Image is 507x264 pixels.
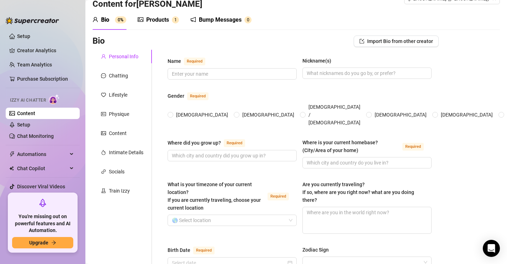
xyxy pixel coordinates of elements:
div: Physique [109,110,129,118]
label: Nickname(s) [302,57,336,65]
img: AI Chatter [49,94,60,104]
label: Gender [168,92,216,100]
sup: 1 [172,16,179,23]
span: Required [268,193,289,200]
h3: Bio [93,36,105,47]
span: [DEMOGRAPHIC_DATA] [173,111,231,119]
div: Birth Date [168,246,190,254]
div: Socials [109,168,125,176]
label: Zodiac Sign [302,246,334,254]
span: Upgrade [29,240,48,246]
div: Open Intercom Messenger [483,240,500,257]
div: Where is your current homebase? (City/Area of your home) [302,139,400,154]
a: Creator Analytics [17,45,74,56]
span: arrow-right [51,240,56,245]
div: Products [146,16,169,24]
span: user [93,17,98,22]
span: [DEMOGRAPHIC_DATA] [438,111,496,119]
label: Birth Date [168,246,222,254]
span: Required [184,58,205,65]
span: [DEMOGRAPHIC_DATA] [239,111,297,119]
label: Where did you grow up? [168,139,253,147]
sup: 0% [115,16,126,23]
span: picture [101,131,106,136]
a: Setup [17,122,30,128]
div: Chatting [109,72,128,80]
span: message [101,73,106,78]
span: idcard [101,112,106,117]
span: Izzy AI Chatter [10,97,46,104]
div: Name [168,57,181,65]
a: Purchase Subscription [17,73,74,85]
span: heart [101,92,106,97]
span: notification [190,17,196,22]
span: [DEMOGRAPHIC_DATA] [372,111,429,119]
span: Required [187,92,208,100]
div: Train Izzy [109,187,130,195]
sup: 0 [244,16,252,23]
input: Name [172,70,291,78]
div: Nickname(s) [302,57,331,65]
button: Import Bio from other creator [354,36,439,47]
div: Where did you grow up? [168,139,221,147]
a: Setup [17,33,30,39]
div: Bump Messages [199,16,242,24]
span: Required [224,139,245,147]
span: Chat Copilot [17,163,68,174]
div: Content [109,129,127,137]
span: 1 [174,17,177,22]
span: Required [402,143,424,151]
img: logo-BBDzfeDw.svg [6,17,59,24]
label: Where is your current homebase? (City/Area of your home) [302,139,432,154]
a: Chat Monitoring [17,133,54,139]
span: thunderbolt [9,151,15,157]
div: Personal Info [109,53,138,60]
span: Import Bio from other creator [367,38,433,44]
span: link [101,169,106,174]
span: Automations [17,149,68,160]
span: experiment [101,188,106,193]
div: Bio [101,16,109,24]
span: [DEMOGRAPHIC_DATA] / [DEMOGRAPHIC_DATA] [306,103,363,126]
a: Discover Viral Videos [17,184,65,189]
a: Content [17,111,35,116]
label: Name [168,57,213,65]
span: You're missing out on powerful features and AI Automation. [12,213,73,234]
span: Required [193,247,215,254]
span: user [101,54,106,59]
div: Gender [168,92,184,100]
div: Lifestyle [109,91,127,99]
input: Where did you grow up? [172,152,291,160]
span: What is your timezone of your current location? If you are currently traveling, choose your curre... [168,182,261,211]
span: fire [101,150,106,155]
input: Nickname(s) [307,69,426,77]
button: Upgradearrow-right [12,237,73,248]
a: Team Analytics [17,62,52,68]
input: Where is your current homebase? (City/Area of your home) [307,159,426,167]
span: import [359,39,364,44]
img: Chat Copilot [9,166,14,171]
span: Are you currently traveling? If so, where are you right now? what are you doing there? [302,182,414,203]
span: picture [138,17,143,22]
span: rocket [38,199,47,207]
div: Zodiac Sign [302,246,329,254]
div: Intimate Details [109,149,143,156]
